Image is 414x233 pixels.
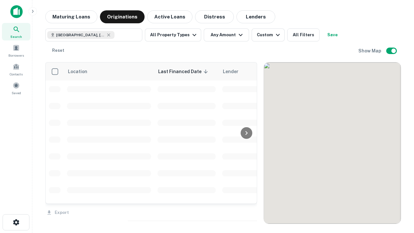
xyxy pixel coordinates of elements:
span: Contacts [10,72,23,77]
img: capitalize-icon.png [10,5,23,18]
span: Location [68,68,96,75]
span: Search [10,34,22,39]
a: Search [2,23,30,40]
button: Any Amount [204,28,249,41]
a: Saved [2,79,30,97]
button: Reset [48,44,69,57]
button: Lenders [236,10,275,23]
span: Last Financed Date [158,68,210,75]
th: Lender [219,62,322,81]
button: Originations [100,10,145,23]
a: Borrowers [2,42,30,59]
th: Location [64,62,154,81]
button: Maturing Loans [45,10,97,23]
button: All Property Types [145,28,201,41]
div: 0 0 [264,62,401,224]
h6: Show Map [358,47,382,54]
a: Contacts [2,61,30,78]
span: [GEOGRAPHIC_DATA], [GEOGRAPHIC_DATA] [56,32,105,38]
button: Distress [195,10,234,23]
iframe: Chat Widget [382,181,414,212]
div: Custom [257,31,282,39]
span: Borrowers [8,53,24,58]
button: Save your search to get updates of matches that match your search criteria. [322,28,343,41]
button: Custom [252,28,285,41]
button: Active Loans [147,10,192,23]
span: Saved [12,90,21,95]
th: Last Financed Date [154,62,219,81]
button: All Filters [287,28,320,41]
span: Lender [223,68,238,75]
